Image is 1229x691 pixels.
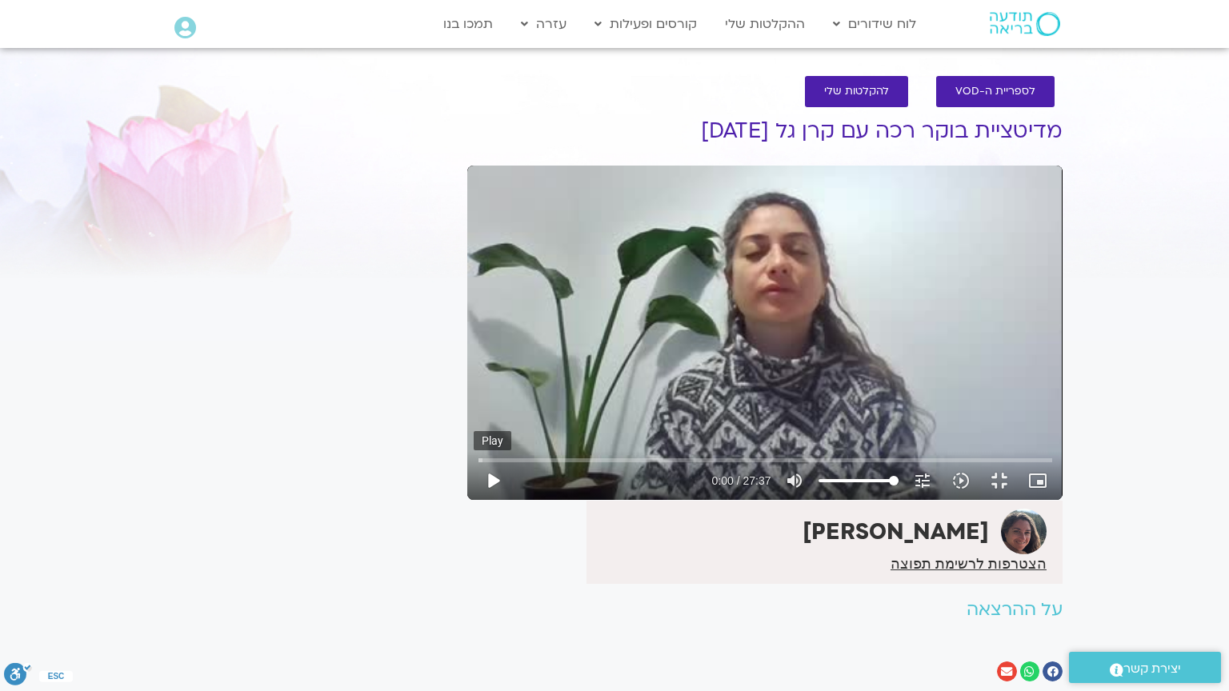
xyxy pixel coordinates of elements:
span: יצירת קשר [1123,658,1181,680]
strong: [PERSON_NAME] [803,517,989,547]
a: הצטרפות לרשימת תפוצה [891,557,1047,571]
a: לוח שידורים [825,9,924,39]
h1: מדיטציית בוקר רכה עם קרן גל [DATE] [467,119,1063,143]
a: להקלטות שלי [805,76,908,107]
a: לספריית ה-VOD [936,76,1055,107]
img: קרן גל [1001,509,1047,554]
span: להקלטות שלי [824,86,889,98]
span: לספריית ה-VOD [955,86,1035,98]
a: יצירת קשר [1069,652,1221,683]
a: תמכו בנו [435,9,501,39]
h2: על ההרצאה [467,600,1063,620]
img: תודעה בריאה [990,12,1060,36]
a: ההקלטות שלי [717,9,813,39]
a: קורסים ופעילות [586,9,705,39]
div: שיתוף ב whatsapp [1020,661,1040,681]
a: עזרה [513,9,574,39]
div: שיתוף ב facebook [1043,661,1063,681]
div: שיתוף ב email [997,661,1017,681]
